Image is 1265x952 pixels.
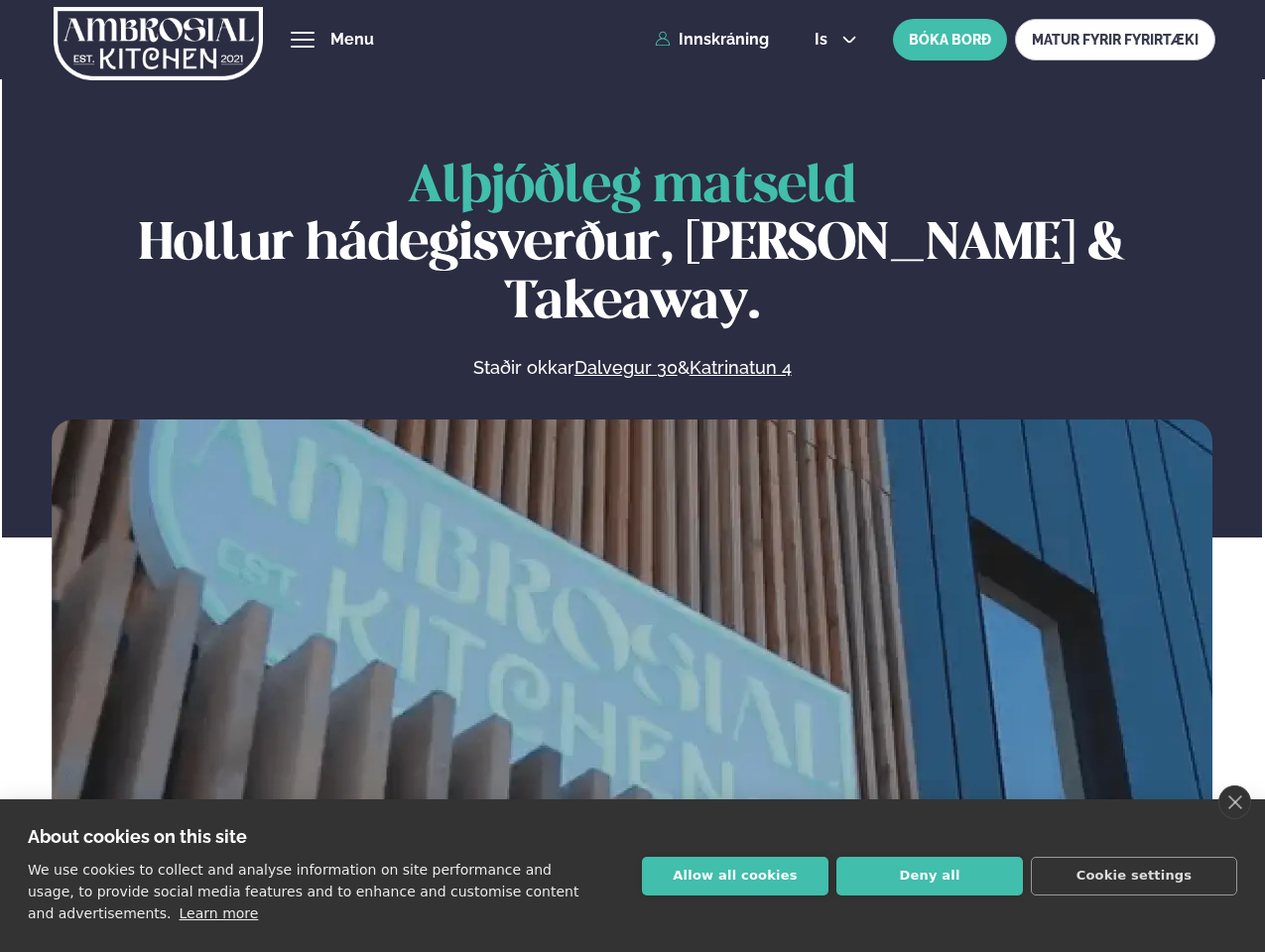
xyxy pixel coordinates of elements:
a: Innskráning [655,31,769,49]
img: logo [54,3,263,84]
span: is [815,32,833,48]
button: hamburger [291,28,315,52]
button: Cookie settings [1031,857,1237,895]
strong: About cookies on this site [28,826,247,847]
a: Katrinatun 4 [690,356,792,380]
a: MATUR FYRIR FYRIRTÆKI [1015,19,1215,60]
button: Allow all cookies [642,857,828,895]
h1: Hollur hádegisverður, [PERSON_NAME] & Takeaway. [52,159,1212,332]
button: is [799,32,873,48]
a: Learn more [180,905,259,921]
span: Alþjóðleg matseld [408,163,856,212]
button: BÓKA BORÐ [893,19,1007,60]
p: Staðir okkar & [257,356,1007,380]
button: Deny all [836,857,1023,895]
a: Dalvegur 30 [574,356,678,380]
a: close [1218,785,1251,819]
p: We use cookies to collect and analyse information on site performance and usage, to provide socia... [28,862,578,921]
